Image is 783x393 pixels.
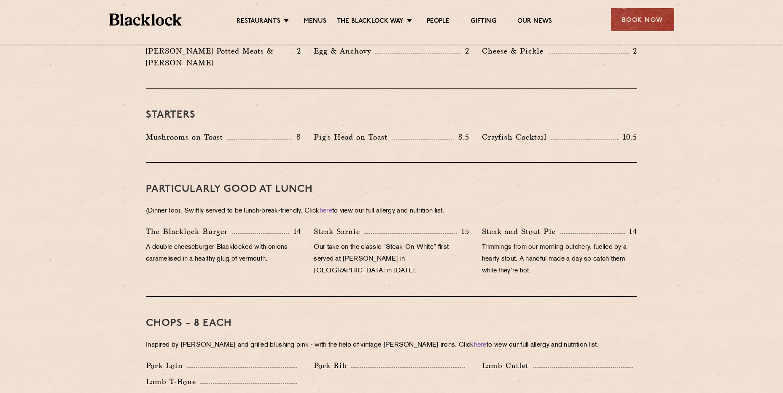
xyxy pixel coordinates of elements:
p: Pork Rib [314,360,351,371]
a: here [474,342,487,348]
p: 14 [289,226,301,237]
h3: Starters [146,110,637,121]
a: People [427,17,449,27]
p: 14 [625,226,637,237]
p: A double cheeseburger Blacklocked with onions caramelised in a healthy glug of vermouth. [146,242,301,265]
p: Lamb T-Bone [146,376,200,388]
p: Trimmings from our morning butchery, fuelled by a hearty stout. A handful made a day so catch the... [482,242,637,277]
a: Gifting [471,17,496,27]
a: Our News [517,17,552,27]
p: Our take on the classic “Steak-On-White” first served at [PERSON_NAME] in [GEOGRAPHIC_DATA] in [D... [314,242,469,277]
p: Egg & Anchovy [314,45,375,57]
h3: PARTICULARLY GOOD AT LUNCH [146,184,637,195]
p: Pig's Head on Toast [314,131,392,143]
p: Lamb Cutlet [482,360,533,371]
p: (Dinner too). Swiftly served to be lunch-break-friendly. Click to view our full allergy and nutri... [146,205,637,217]
p: Steak and Stout Pie [482,226,560,237]
p: [PERSON_NAME] Potted Meats & [PERSON_NAME] [146,45,292,69]
p: 15 [457,226,469,237]
p: Mushrooms on Toast [146,131,227,143]
p: 10.5 [619,132,637,143]
p: The Blacklock Burger [146,226,232,237]
img: BL_Textured_Logo-footer-cropped.svg [109,13,182,26]
a: The Blacklock Way [337,17,404,27]
p: 8.5 [454,132,469,143]
p: Pork Loin [146,360,187,371]
p: Inspired by [PERSON_NAME] and grilled blushing pink - with the help of vintage [PERSON_NAME] iron... [146,339,637,351]
a: here [320,208,332,214]
p: Crayfish Cocktail [482,131,551,143]
p: 2 [293,46,301,57]
a: Restaurants [237,17,280,27]
p: Steak Sarnie [314,226,364,237]
p: 2 [629,46,637,57]
p: 8 [292,132,301,143]
p: Cheese & Pickle [482,45,548,57]
a: Menus [304,17,326,27]
h3: Chops - 8 each [146,318,637,329]
p: 2 [461,46,469,57]
div: Book Now [611,8,674,31]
